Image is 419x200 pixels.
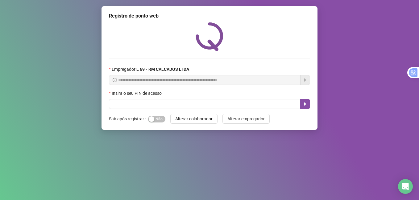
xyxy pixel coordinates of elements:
[136,67,189,72] strong: L 69 - RM CALCADOS LTDA
[109,114,148,124] label: Sair após registrar
[109,12,310,20] div: Registro de ponto web
[113,78,117,82] span: info-circle
[112,66,189,73] span: Empregador :
[109,90,166,97] label: Insira o seu PIN de acesso
[398,179,413,194] div: Open Intercom Messenger
[222,114,270,124] button: Alterar empregador
[227,115,265,122] span: Alterar empregador
[196,22,223,51] img: QRPoint
[175,115,213,122] span: Alterar colaborador
[303,102,308,106] span: caret-right
[170,114,218,124] button: Alterar colaborador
